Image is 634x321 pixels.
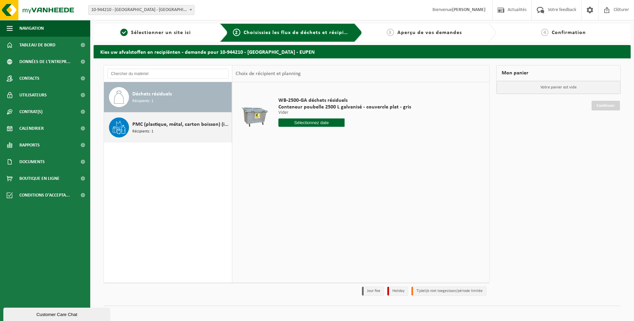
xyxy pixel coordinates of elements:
div: Choix de récipient et planning [232,65,304,82]
span: Déchets résiduels [132,90,172,98]
span: 10-944210 - SANKT NIKOLAUS HOSPITAL - EUPEN [89,5,194,15]
input: Sélectionnez date [278,118,345,127]
span: Rapports [19,137,40,153]
span: Récipients: 1 [132,98,153,104]
button: PMC (plastique, métal, carton boisson) (industriel) Récipients: 1 [104,112,232,142]
span: 1 [120,29,128,36]
p: Vider [278,110,411,115]
span: Conteneur poubelle 2500 L galvanisé - couvercle plat - gris [278,104,411,110]
span: Tableau de bord [19,37,55,53]
span: Données de l'entrepr... [19,53,71,70]
span: Sélectionner un site ici [131,30,191,35]
span: Choisissiez les flux de déchets et récipients [244,30,355,35]
span: Contacts [19,70,39,87]
span: Aperçu de vos demandes [397,30,462,35]
li: Jour fixe [362,287,384,296]
div: Mon panier [496,65,621,81]
li: Holiday [387,287,408,296]
button: Déchets résiduels Récipients: 1 [104,82,232,112]
span: Utilisateurs [19,87,47,103]
span: 3 [387,29,394,36]
span: 10-944210 - SANKT NIKOLAUS HOSPITAL - EUPEN [88,5,195,15]
iframe: chat widget [3,306,112,321]
input: Chercher du matériel [107,69,229,79]
span: Confirmation [552,30,586,35]
span: PMC (plastique, métal, carton boisson) (industriel) [132,120,230,128]
span: Récipients: 1 [132,128,153,135]
span: Navigation [19,20,44,37]
span: Documents [19,153,45,170]
li: Tijdelijk niet toegestaan/période limitée [411,287,486,296]
span: Conditions d'accepta... [19,187,70,204]
span: Boutique en ligne [19,170,59,187]
p: Votre panier est vide [497,81,620,94]
span: 2 [233,29,240,36]
a: 1Sélectionner un site ici [97,29,215,37]
span: Calendrier [19,120,44,137]
span: WB-2500-GA déchets résiduels [278,97,411,104]
span: Contrat(s) [19,103,42,120]
strong: [PERSON_NAME] [452,7,486,12]
a: Continuer [592,101,620,110]
h2: Kies uw afvalstoffen en recipiënten - demande pour 10-944210 - [GEOGRAPHIC_DATA] - EUPEN [94,45,631,58]
span: 4 [541,29,548,36]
